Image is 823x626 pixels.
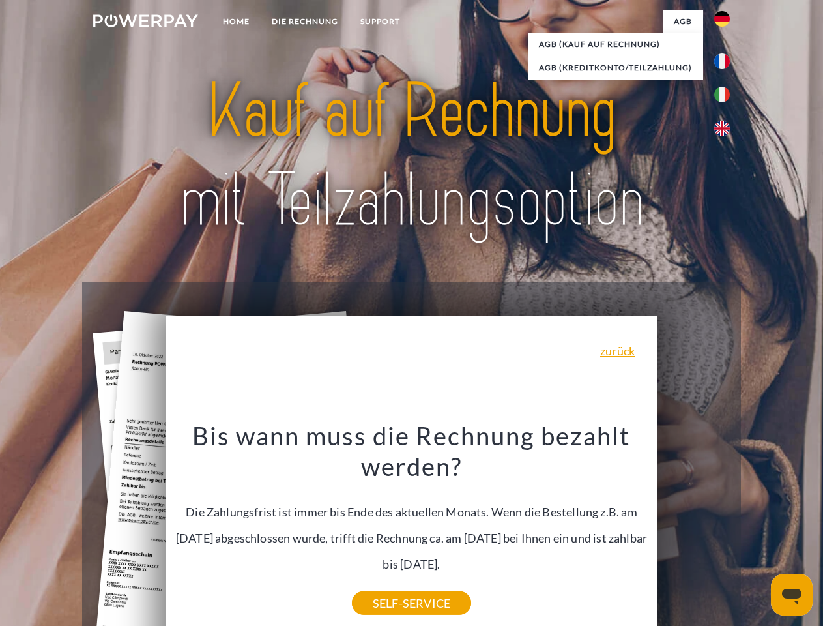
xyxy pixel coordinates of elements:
[714,11,730,27] img: de
[771,574,813,616] iframe: Schaltfläche zum Öffnen des Messaging-Fensters
[714,53,730,69] img: fr
[663,10,703,33] a: agb
[528,56,703,80] a: AGB (Kreditkonto/Teilzahlung)
[174,420,650,603] div: Die Zahlungsfrist ist immer bis Ende des aktuellen Monats. Wenn die Bestellung z.B. am [DATE] abg...
[93,14,198,27] img: logo-powerpay-white.svg
[174,420,650,483] h3: Bis wann muss die Rechnung bezahlt werden?
[349,10,411,33] a: SUPPORT
[261,10,349,33] a: DIE RECHNUNG
[212,10,261,33] a: Home
[714,121,730,136] img: en
[352,591,471,615] a: SELF-SERVICE
[124,63,699,250] img: title-powerpay_de.svg
[600,345,635,357] a: zurück
[528,33,703,56] a: AGB (Kauf auf Rechnung)
[714,87,730,102] img: it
